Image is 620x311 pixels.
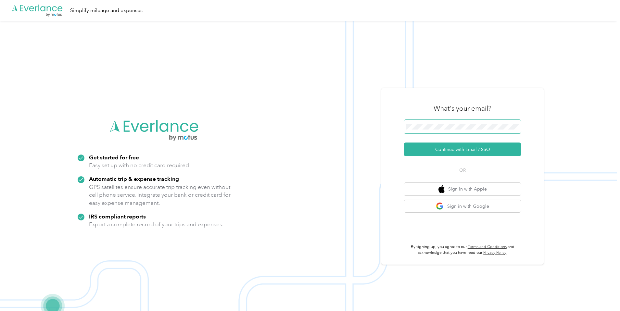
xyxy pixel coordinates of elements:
[404,143,521,156] button: Continue with Email / SSO
[468,244,507,249] a: Terms and Conditions
[89,154,139,161] strong: Get started for free
[404,200,521,213] button: google logoSign in with Google
[89,161,189,169] p: Easy set up with no credit card required
[438,185,445,193] img: apple logo
[451,167,474,174] span: OR
[404,183,521,195] button: apple logoSign in with Apple
[436,202,444,210] img: google logo
[404,244,521,255] p: By signing up, you agree to our and acknowledge that you have read our .
[89,183,231,207] p: GPS satellites ensure accurate trip tracking even without cell phone service. Integrate your bank...
[89,213,146,220] strong: IRS compliant reports
[89,220,223,229] p: Export a complete record of your trips and expenses.
[89,175,179,182] strong: Automatic trip & expense tracking
[483,250,506,255] a: Privacy Policy
[70,6,143,15] div: Simplify mileage and expenses
[434,104,491,113] h3: What's your email?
